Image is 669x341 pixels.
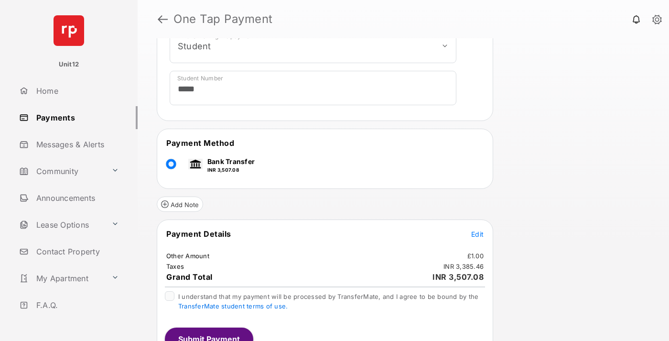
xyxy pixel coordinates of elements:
a: Lease Options [15,213,108,236]
span: Payment Method [166,138,234,148]
span: INR 3,507.08 [432,272,484,282]
a: Payments [15,106,138,129]
td: INR 3,385.46 [443,262,484,271]
a: TransferMate student terms of use. [178,302,288,310]
a: Announcements [15,187,138,209]
span: Payment Details [166,229,231,239]
button: Edit [471,229,484,239]
button: Add Note [157,197,203,212]
span: I understand that my payment will be processed by TransferMate, and I agree to be bound by the [178,293,478,310]
img: bank.png [188,159,203,169]
a: Community [15,160,108,183]
p: Unit12 [59,60,79,69]
a: My Apartment [15,267,108,290]
a: F.A.Q. [15,294,138,317]
img: svg+xml;base64,PHN2ZyB4bWxucz0iaHR0cDovL3d3dy53My5vcmcvMjAwMC9zdmciIHdpZHRoPSI2NCIgaGVpZ2h0PSI2NC... [54,15,84,46]
td: Other Amount [166,252,210,260]
a: Messages & Alerts [15,133,138,156]
a: Home [15,79,138,102]
td: Taxes [166,262,184,271]
p: Bank Transfer [207,156,255,166]
td: £1.00 [467,252,484,260]
a: Contact Property [15,240,138,263]
span: Edit [471,230,484,238]
span: Grand Total [166,272,213,282]
p: INR 3,507.08 [207,166,255,174]
strong: One Tap Payment [173,13,273,25]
